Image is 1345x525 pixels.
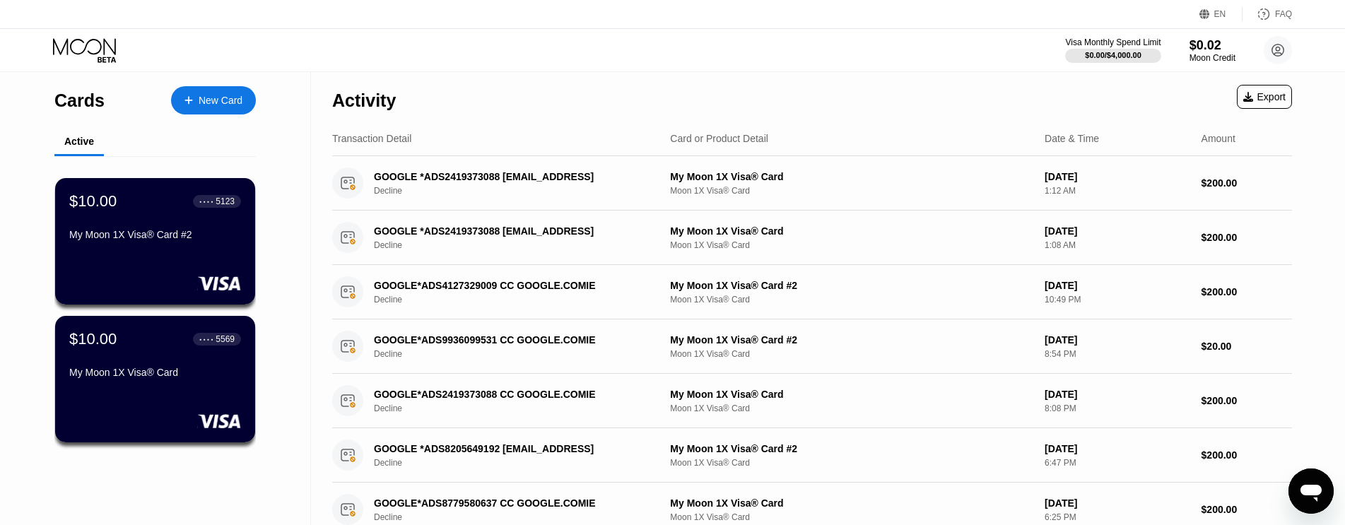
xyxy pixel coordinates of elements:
div: GOOGLE *ADS2419373088 [EMAIL_ADDRESS]DeclineMy Moon 1X Visa® CardMoon 1X Visa® Card[DATE]1:12 AM$... [332,156,1292,211]
div: Decline [374,295,668,305]
div: FAQ [1243,7,1292,21]
div: $10.00● ● ● ●5569My Moon 1X Visa® Card [55,316,255,442]
div: GOOGLE *ADS8205649192 [EMAIL_ADDRESS] [374,443,647,454]
div: My Moon 1X Visa® Card #2 [670,443,1033,454]
div: Moon 1X Visa® Card [670,240,1033,250]
div: EN [1214,9,1226,19]
div: GOOGLE*ADS2419373088 CC GOOGLE.COMIE [374,389,647,400]
div: Export [1243,91,1286,102]
div: New Card [199,95,242,107]
div: Moon 1X Visa® Card [670,186,1033,196]
iframe: Button to launch messaging window [1288,468,1334,514]
div: My Moon 1X Visa® Card #2 [69,229,241,240]
div: My Moon 1X Visa® Card [670,497,1033,509]
div: [DATE] [1045,334,1190,346]
div: $200.00 [1202,286,1292,297]
div: $200.00 [1202,504,1292,515]
div: $10.00 [69,192,117,211]
div: 1:08 AM [1045,240,1190,250]
div: Card or Product Detail [670,133,768,144]
div: Decline [374,240,668,250]
div: New Card [171,86,256,114]
div: GOOGLE*ADS9936099531 CC GOOGLE.COMIE [374,334,647,346]
div: Decline [374,349,668,359]
div: $200.00 [1202,449,1292,461]
div: $0.02Moon Credit [1190,38,1235,63]
div: FAQ [1275,9,1292,19]
div: $200.00 [1202,395,1292,406]
div: My Moon 1X Visa® Card [670,225,1033,237]
div: Decline [374,403,668,413]
div: Amount [1202,133,1235,144]
div: EN [1199,7,1243,21]
div: ● ● ● ● [199,337,213,341]
div: My Moon 1X Visa® Card [670,389,1033,400]
div: [DATE] [1045,225,1190,237]
div: Moon 1X Visa® Card [670,512,1033,522]
div: GOOGLE*ADS4127329009 CC GOOGLE.COMIE [374,280,647,291]
div: [DATE] [1045,443,1190,454]
div: Decline [374,512,668,522]
div: Cards [54,90,105,111]
div: GOOGLE*ADS9936099531 CC GOOGLE.COMIEDeclineMy Moon 1X Visa® Card #2Moon 1X Visa® Card[DATE]8:54 P... [332,319,1292,374]
div: $200.00 [1202,232,1292,243]
div: Moon 1X Visa® Card [670,458,1033,468]
div: GOOGLE *ADS2419373088 [EMAIL_ADDRESS] [374,225,647,237]
div: Visa Monthly Spend Limit [1065,37,1161,47]
div: Visa Monthly Spend Limit$0.00/$4,000.00 [1065,37,1161,63]
div: Active [64,136,94,147]
div: 10:49 PM [1045,295,1190,305]
div: [DATE] [1045,280,1190,291]
div: $10.00 [69,330,117,348]
div: ● ● ● ● [199,199,213,203]
div: Decline [374,458,668,468]
div: 5569 [216,334,235,344]
div: Moon Credit [1190,53,1235,63]
div: Decline [374,186,668,196]
div: [DATE] [1045,389,1190,400]
div: $0.02 [1190,38,1235,53]
div: My Moon 1X Visa® Card #2 [670,280,1033,291]
div: 8:54 PM [1045,349,1190,359]
div: GOOGLE*ADS8779580637 CC GOOGLE.COMIE [374,497,647,509]
div: 6:25 PM [1045,512,1190,522]
div: My Moon 1X Visa® Card #2 [670,334,1033,346]
div: 6:47 PM [1045,458,1190,468]
div: Transaction Detail [332,133,411,144]
div: $10.00● ● ● ●5123My Moon 1X Visa® Card #2 [55,178,255,305]
div: GOOGLE *ADS8205649192 [EMAIL_ADDRESS]DeclineMy Moon 1X Visa® Card #2Moon 1X Visa® Card[DATE]6:47 ... [332,428,1292,483]
div: $20.00 [1202,341,1292,352]
div: 1:12 AM [1045,186,1190,196]
div: Moon 1X Visa® Card [670,403,1033,413]
div: Moon 1X Visa® Card [670,349,1033,359]
div: GOOGLE *ADS2419373088 [EMAIL_ADDRESS]DeclineMy Moon 1X Visa® CardMoon 1X Visa® Card[DATE]1:08 AM$... [332,211,1292,265]
div: Date & Time [1045,133,1099,144]
div: $200.00 [1202,177,1292,189]
div: $0.00 / $4,000.00 [1085,51,1141,59]
div: GOOGLE*ADS2419373088 CC GOOGLE.COMIEDeclineMy Moon 1X Visa® CardMoon 1X Visa® Card[DATE]8:08 PM$2... [332,374,1292,428]
div: Activity [332,90,396,111]
div: 8:08 PM [1045,403,1190,413]
div: My Moon 1X Visa® Card [670,171,1033,182]
div: [DATE] [1045,497,1190,509]
div: Moon 1X Visa® Card [670,295,1033,305]
div: GOOGLE*ADS4127329009 CC GOOGLE.COMIEDeclineMy Moon 1X Visa® Card #2Moon 1X Visa® Card[DATE]10:49 ... [332,265,1292,319]
div: My Moon 1X Visa® Card [69,367,241,378]
div: GOOGLE *ADS2419373088 [EMAIL_ADDRESS] [374,171,647,182]
div: 5123 [216,196,235,206]
div: [DATE] [1045,171,1190,182]
div: Export [1237,85,1292,109]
